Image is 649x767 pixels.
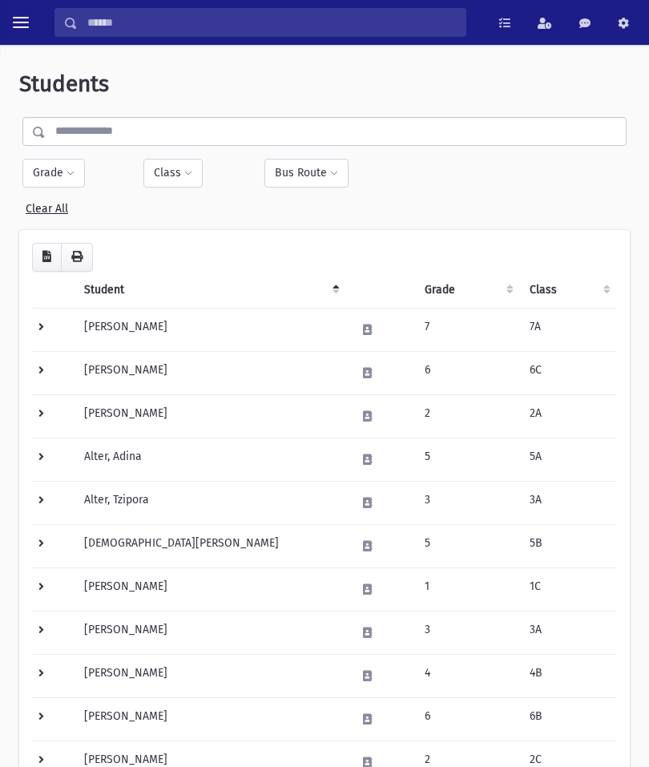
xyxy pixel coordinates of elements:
[75,567,346,611] td: [PERSON_NAME]
[415,567,519,611] td: 1
[75,272,346,309] th: Student: activate to sort column descending
[520,351,617,394] td: 6C
[415,438,519,481] td: 5
[415,697,519,741] td: 6
[75,524,346,567] td: [DEMOGRAPHIC_DATA][PERSON_NAME]
[143,159,203,188] button: Class
[415,394,519,438] td: 2
[75,611,346,654] td: [PERSON_NAME]
[415,351,519,394] td: 6
[520,481,617,524] td: 3A
[520,697,617,741] td: 6B
[415,272,519,309] th: Grade: activate to sort column ascending
[75,394,346,438] td: [PERSON_NAME]
[61,243,93,272] button: Print
[520,308,617,351] td: 7A
[75,438,346,481] td: Alter, Adina
[78,8,466,37] input: Search
[520,272,617,309] th: Class: activate to sort column ascending
[415,481,519,524] td: 3
[264,159,349,188] button: Bus Route
[520,567,617,611] td: 1C
[19,71,109,97] span: Students
[75,308,346,351] td: [PERSON_NAME]
[75,697,346,741] td: [PERSON_NAME]
[26,196,68,216] a: Clear All
[520,438,617,481] td: 5A
[415,611,519,654] td: 3
[6,8,35,37] button: toggle menu
[415,308,519,351] td: 7
[75,351,346,394] td: [PERSON_NAME]
[520,524,617,567] td: 5B
[75,481,346,524] td: Alter, Tzipora
[415,654,519,697] td: 4
[415,524,519,567] td: 5
[32,243,62,272] button: CSV
[75,654,346,697] td: [PERSON_NAME]
[520,611,617,654] td: 3A
[520,654,617,697] td: 4B
[22,159,85,188] button: Grade
[520,394,617,438] td: 2A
